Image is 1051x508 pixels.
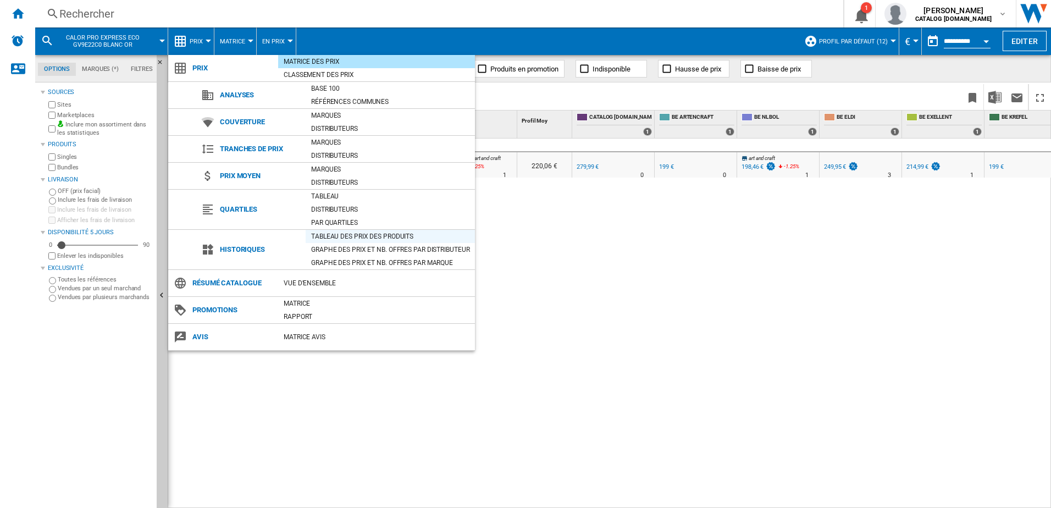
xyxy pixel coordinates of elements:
span: Résumé catalogue [187,275,278,291]
div: Distributeurs [306,177,475,188]
span: Quartiles [214,202,306,217]
div: Base 100 [306,83,475,94]
span: Analyses [214,87,306,103]
span: Prix moyen [214,168,306,184]
div: Tableau [306,191,475,202]
div: Graphe des prix et nb. offres par distributeur [306,244,475,255]
span: Couverture [214,114,306,130]
span: Tranches de prix [214,141,306,157]
div: Matrice [278,298,475,309]
div: Distributeurs [306,204,475,215]
div: Vue d'ensemble [278,278,475,289]
span: Promotions [187,302,278,318]
div: Classement des prix [278,69,475,80]
div: Marques [306,137,475,148]
div: Matrice AVIS [278,332,475,343]
span: Avis [187,329,278,345]
div: Distributeurs [306,123,475,134]
div: Marques [306,164,475,175]
div: Matrice des prix [278,56,475,67]
div: Distributeurs [306,150,475,161]
div: Tableau des prix des produits [306,231,475,242]
span: Prix [187,60,278,76]
div: Par quartiles [306,217,475,228]
div: Références communes [306,96,475,107]
div: Rapport [278,311,475,322]
span: Historiques [214,242,306,257]
div: Graphe des prix et nb. offres par marque [306,257,475,268]
div: Marques [306,110,475,121]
